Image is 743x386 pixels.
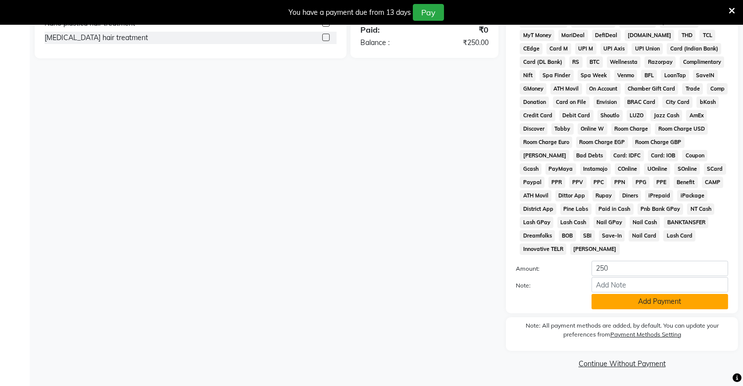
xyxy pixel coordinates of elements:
span: Comp [707,83,728,95]
span: LUZO [627,110,647,121]
span: Dittor App [555,190,589,201]
span: PPV [569,177,587,188]
span: ATH Movil [520,190,551,201]
span: COnline [615,163,641,175]
span: Complimentary [680,56,724,68]
span: Dreamfolks [520,230,555,241]
span: SaveIN [693,70,718,81]
span: ATH Movil [550,83,582,95]
label: Note: All payment methods are added, by default. You can update your preferences from [516,321,728,343]
span: PPC [591,177,607,188]
span: Lash GPay [520,217,553,228]
span: Save-In [599,230,625,241]
span: Nail Card [629,230,659,241]
span: City Card [662,96,693,108]
span: Paypal [520,177,545,188]
span: [PERSON_NAME] [520,150,569,161]
div: ₹250.00 [425,38,496,48]
span: Razorpay [644,56,676,68]
span: Room Charge Euro [520,137,572,148]
span: SBI [580,230,595,241]
span: bKash [696,96,719,108]
span: PPE [653,177,670,188]
span: Credit Card [520,110,555,121]
span: Tabby [551,123,574,135]
span: Card M [546,43,571,54]
input: Add Note [592,277,728,292]
span: Spa Week [578,70,610,81]
span: BOB [559,230,576,241]
span: NT Cash [687,203,714,215]
span: MyT Money [520,30,554,41]
label: Payment Methods Setting [610,330,681,339]
span: Chamber Gift Card [625,83,679,95]
span: UPI M [575,43,596,54]
span: Paid in Cash [595,203,634,215]
span: Room Charge USD [655,123,708,135]
span: Jazz Cash [650,110,682,121]
span: Diners [619,190,642,201]
span: Card (DL Bank) [520,56,565,68]
span: SOnline [674,163,700,175]
span: Room Charge EGP [576,137,628,148]
span: Envision [594,96,620,108]
div: ₹0 [425,24,496,36]
div: Balance : [353,38,425,48]
span: PPR [548,177,565,188]
span: On Account [586,83,621,95]
span: GMoney [520,83,546,95]
span: Nift [520,70,536,81]
span: [DOMAIN_NAME] [625,30,675,41]
span: Online W [578,123,607,135]
span: BRAC Card [624,96,659,108]
span: Room Charge GBP [632,137,685,148]
span: Gcash [520,163,542,175]
div: You have a payment due from 13 days [289,7,411,18]
span: CEdge [520,43,543,54]
span: Discover [520,123,547,135]
span: PayMaya [545,163,576,175]
div: Paid: [353,24,425,36]
span: CAMP [702,177,724,188]
input: Amount [592,261,728,276]
span: Benefit [674,177,698,188]
span: [PERSON_NAME] [570,243,620,255]
span: Card on File [553,96,590,108]
span: iPackage [677,190,707,201]
span: MariDeal [558,30,588,41]
span: BTC [587,56,603,68]
span: LoanTap [661,70,689,81]
span: Pnb Bank GPay [638,203,684,215]
span: Coupon [682,150,707,161]
span: BANKTANSFER [664,217,708,228]
span: Shoutlo [597,110,623,121]
span: Card (Indian Bank) [667,43,721,54]
span: UOnline [644,163,670,175]
span: Innovative TELR [520,243,566,255]
div: [MEDICAL_DATA] hair treatment [45,33,148,43]
span: Nail Cash [630,217,660,228]
span: Lash Card [663,230,695,241]
label: Note: [508,281,584,290]
span: TCL [699,30,715,41]
span: Room Charge [611,123,651,135]
span: Wellnessta [607,56,641,68]
span: SCard [704,163,726,175]
span: RS [569,56,583,68]
span: UPI Axis [600,43,628,54]
span: Venmo [614,70,638,81]
span: Donation [520,96,549,108]
span: Bad Debts [573,150,606,161]
button: Add Payment [592,294,728,309]
span: Spa Finder [540,70,574,81]
span: BFL [641,70,657,81]
span: UPI Union [632,43,663,54]
span: Nail GPay [594,217,626,228]
span: Rupay [593,190,615,201]
span: Card: IDFC [610,150,644,161]
span: Trade [682,83,703,95]
span: iPrepaid [645,190,673,201]
span: Pine Labs [560,203,592,215]
span: PPG [632,177,649,188]
span: AmEx [686,110,707,121]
